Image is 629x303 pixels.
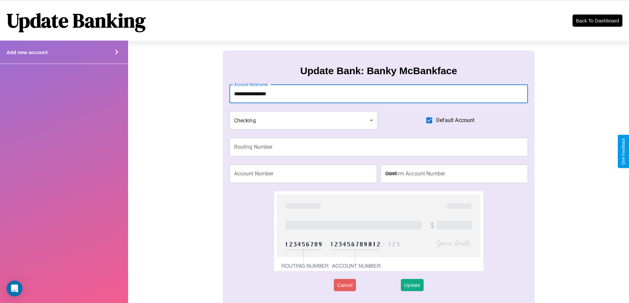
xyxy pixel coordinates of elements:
button: Update [401,279,423,291]
h3: Update Bank: Banky McBankface [300,65,457,76]
div: Give Feedback [621,138,626,165]
div: Checking [229,111,378,130]
button: Back To Dashboard [573,15,622,27]
img: check [274,191,483,271]
h4: Add new account [7,49,48,55]
label: Account Nickname [234,82,268,87]
button: Cancel [334,279,356,291]
div: Open Intercom Messenger [7,281,22,296]
h1: Update Banking [7,7,146,34]
span: Default Account [436,116,474,124]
